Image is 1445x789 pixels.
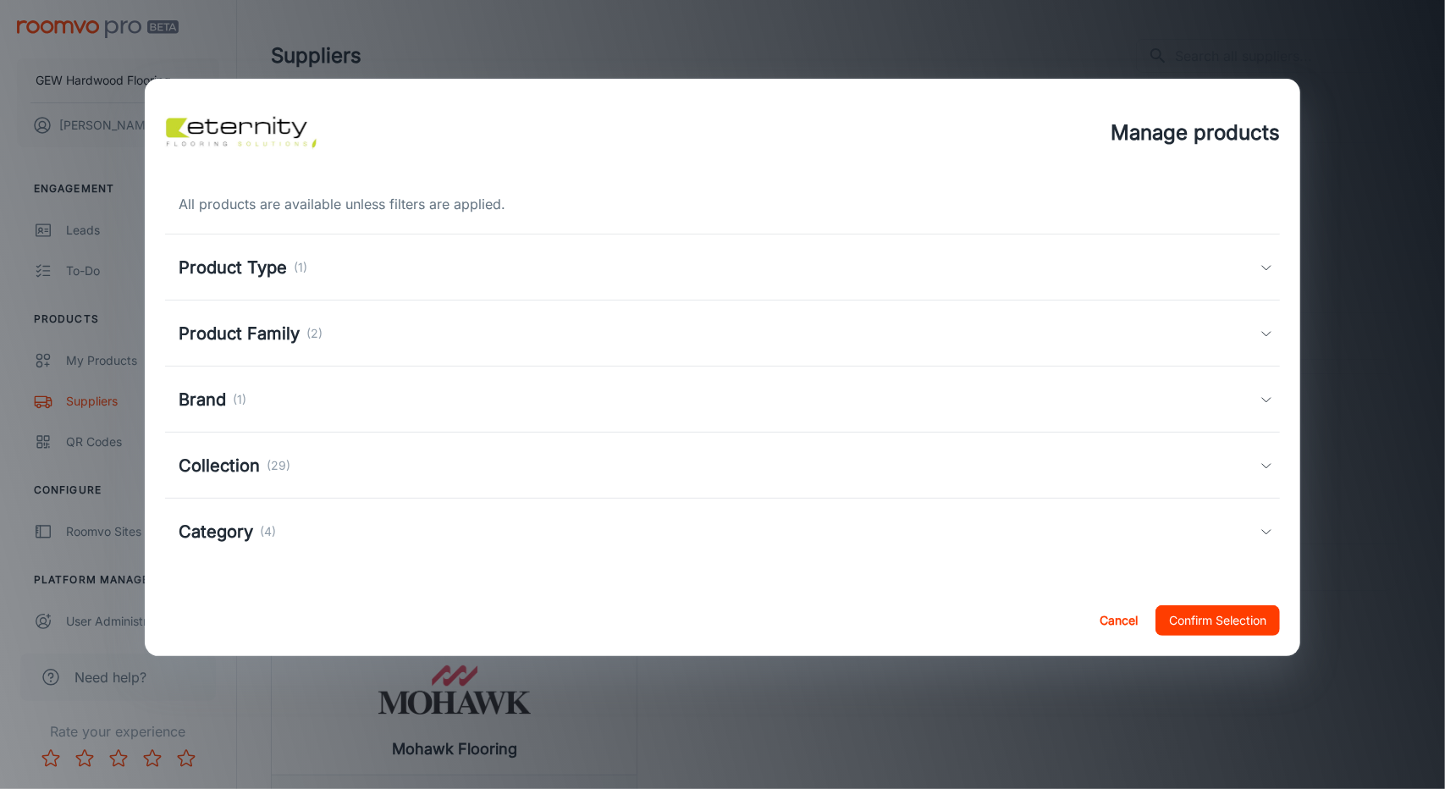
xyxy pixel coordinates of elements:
[233,390,246,409] p: (1)
[179,321,300,346] h5: Product Family
[1111,118,1280,148] h4: Manage products
[1091,605,1145,636] button: Cancel
[165,234,1281,301] div: Product Type(1)
[165,99,317,167] img: vendor_logo_square_en-us.png
[179,255,287,280] h5: Product Type
[267,456,290,475] p: (29)
[306,324,323,343] p: (2)
[165,194,1281,214] div: All products are available unless filters are applied.
[179,453,260,478] h5: Collection
[260,522,276,541] p: (4)
[165,499,1281,565] div: Category(4)
[165,367,1281,433] div: Brand(1)
[294,258,307,277] p: (1)
[165,433,1281,499] div: Collection(29)
[179,387,226,412] h5: Brand
[179,519,253,544] h5: Category
[1155,605,1280,636] button: Confirm Selection
[165,301,1281,367] div: Product Family(2)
